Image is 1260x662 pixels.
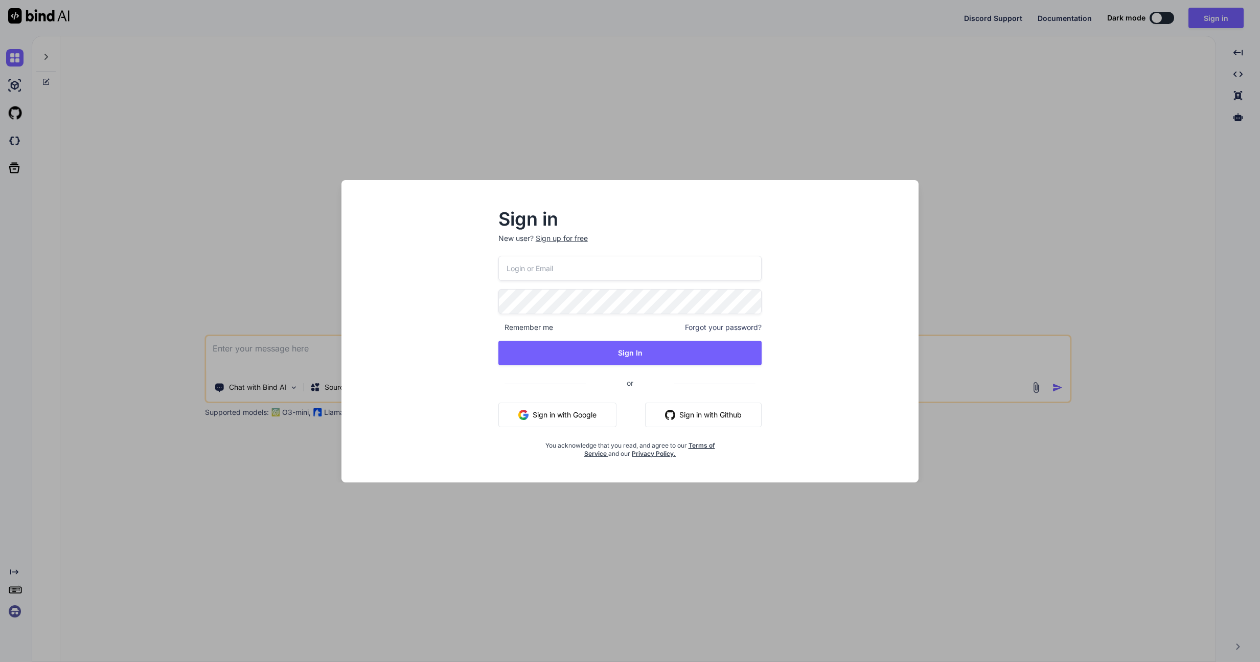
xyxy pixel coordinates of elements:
div: You acknowledge that you read, and agree to our and our [542,435,718,458]
button: Sign in with Github [645,403,762,427]
a: Terms of Service [584,442,715,457]
div: Sign up for free [536,233,588,244]
a: Privacy Policy. [632,450,676,457]
span: or [586,370,674,395]
button: Sign In [498,341,762,365]
img: google [518,410,529,420]
p: New user? [498,233,762,256]
span: Forgot your password? [685,322,762,333]
button: Sign in with Google [498,403,616,427]
img: github [665,410,675,420]
h2: Sign in [498,211,762,227]
span: Remember me [498,322,553,333]
input: Login or Email [498,256,762,281]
